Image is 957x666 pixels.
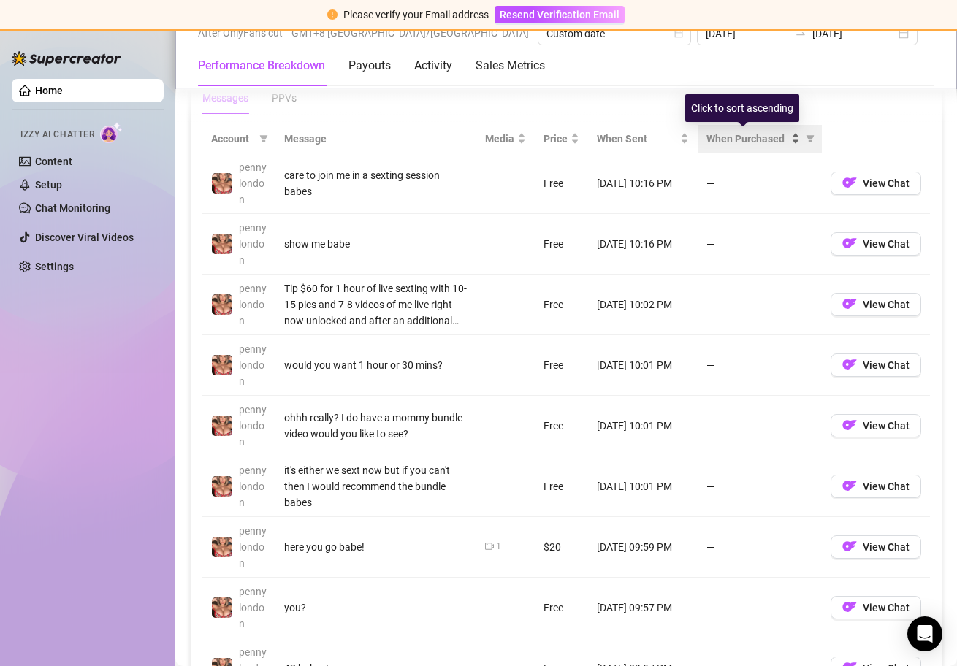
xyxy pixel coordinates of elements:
[414,57,452,74] div: Activity
[327,9,338,20] span: exclamation-circle
[831,544,921,556] a: OFView Chat
[35,85,63,96] a: Home
[100,122,123,143] img: AI Chatter
[212,355,232,375] img: pennylondon
[698,578,822,638] td: —
[831,232,921,256] button: OFView Chat
[588,335,698,396] td: [DATE] 10:01 PM
[863,299,910,310] span: View Chat
[831,302,921,313] a: OFView Chat
[863,420,910,432] span: View Chat
[831,423,921,435] a: OFView Chat
[588,456,698,517] td: [DATE] 10:01 PM
[35,261,74,272] a: Settings
[863,481,910,492] span: View Chat
[212,416,232,436] img: pennylondon
[20,128,94,142] span: Izzy AI Chatter
[831,483,921,495] a: OFView Chat
[259,134,268,143] span: filter
[842,418,857,432] img: OF
[544,131,568,147] span: Price
[831,241,921,253] a: OFView Chat
[500,9,619,20] span: Resend Verification Email
[35,156,72,167] a: Content
[284,410,468,442] div: ohhh really? I do have a mommy bundle video would you like to see?
[291,22,529,44] span: GMT+8 [GEOGRAPHIC_DATA]/[GEOGRAPHIC_DATA]
[698,125,822,153] th: When Purchased
[842,600,857,614] img: OF
[698,456,822,517] td: —
[256,128,271,150] span: filter
[535,335,588,396] td: Free
[698,153,822,214] td: —
[239,464,267,508] span: pennylondon
[831,172,921,195] button: OFView Chat
[831,180,921,192] a: OFView Chat
[212,173,232,194] img: pennylondon
[348,57,391,74] div: Payouts
[495,6,625,23] button: Resend Verification Email
[831,362,921,374] a: OFView Chat
[588,517,698,578] td: [DATE] 09:59 PM
[343,7,489,23] div: Please verify your Email address
[535,275,588,335] td: Free
[198,57,325,74] div: Performance Breakdown
[698,214,822,275] td: —
[485,131,514,147] span: Media
[212,234,232,254] img: pennylondon
[202,90,248,106] div: Messages
[535,456,588,517] td: Free
[706,26,789,42] input: Start date
[831,414,921,437] button: OFView Chat
[284,236,468,252] div: show me babe
[698,517,822,578] td: —
[863,541,910,553] span: View Chat
[803,128,817,150] span: filter
[831,353,921,377] button: OFView Chat
[284,462,468,510] div: it's either we sext now but if you can't then I would recommend the bundle babes
[842,478,857,493] img: OF
[842,357,857,372] img: OF
[842,236,857,250] img: OF
[239,161,267,205] span: pennylondon
[212,537,232,557] img: pennylondon
[275,125,476,153] th: Message
[239,525,267,569] span: pennylondon
[12,51,121,66] img: logo-BBDzfeDw.svg
[831,605,921,616] a: OFView Chat
[535,396,588,456] td: Free
[795,28,807,39] span: swap-right
[842,175,857,190] img: OF
[212,476,232,497] img: pennylondon
[284,280,468,329] div: Tip $60 for 1 hour of live sexting with 10-15 pics and 7-8 videos of me live right now unlocked a...
[496,540,501,554] div: 1
[863,177,910,189] span: View Chat
[685,94,799,122] div: Click to sort ascending
[597,131,677,147] span: When Sent
[239,586,267,629] span: pennylondon
[863,238,910,250] span: View Chat
[831,293,921,316] button: OFView Chat
[476,125,535,153] th: Media
[198,22,283,44] span: After OnlyFans cut
[239,343,267,387] span: pennylondon
[35,231,134,243] a: Discover Viral Videos
[674,29,683,38] span: calendar
[35,202,110,214] a: Chat Monitoring
[239,404,267,448] span: pennylondon
[535,578,588,638] td: Free
[211,131,253,147] span: Account
[535,517,588,578] td: $20
[588,153,698,214] td: [DATE] 10:16 PM
[35,179,62,191] a: Setup
[535,125,588,153] th: Price
[588,578,698,638] td: [DATE] 09:57 PM
[272,90,297,106] div: PPVs
[535,153,588,214] td: Free
[806,134,815,143] span: filter
[706,131,788,147] span: When Purchased
[863,359,910,371] span: View Chat
[284,600,468,616] div: you?
[284,539,468,555] div: here you go babe!
[284,357,468,373] div: would you want 1 hour or 30 mins?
